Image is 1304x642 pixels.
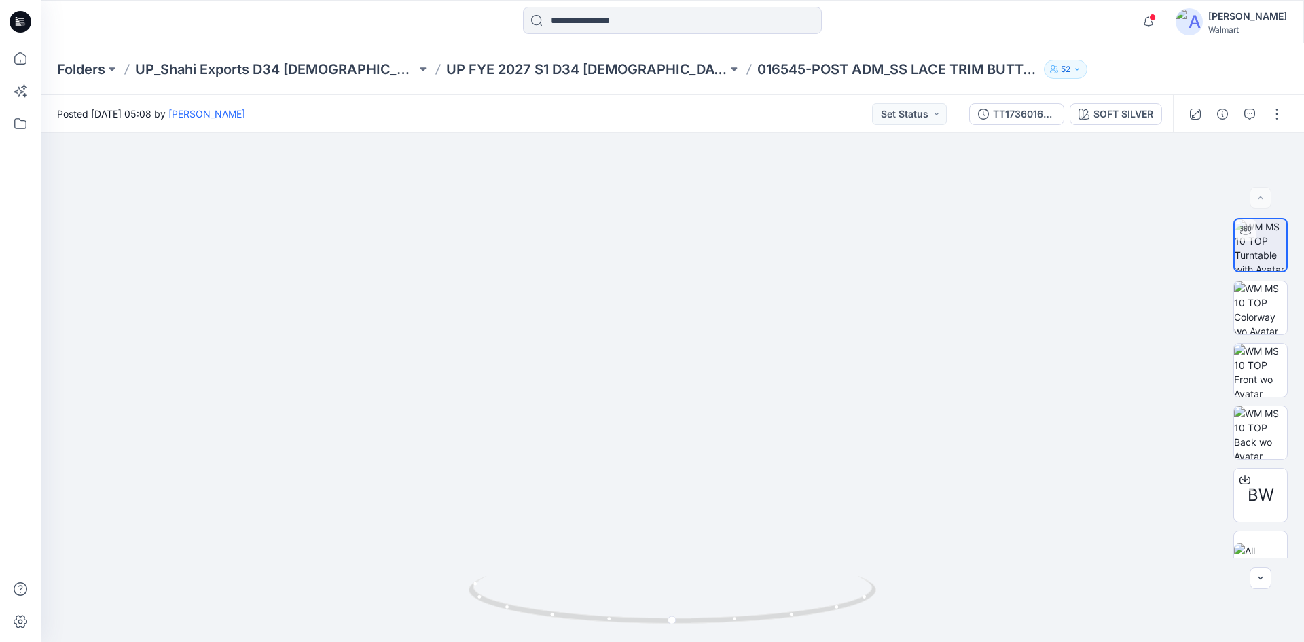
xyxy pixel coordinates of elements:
a: UP FYE 2027 S1 D34 [DEMOGRAPHIC_DATA] Woven Tops [446,60,727,79]
span: Posted [DATE] 05:08 by [57,107,245,121]
p: 016545-POST ADM_SS LACE TRIM BUTTON DOWN TOP [757,60,1038,79]
button: SOFT SILVER [1070,103,1162,125]
div: TT1736016545 [[DATE]] SZ-M [993,107,1055,122]
img: avatar [1176,8,1203,35]
div: SOFT SILVER [1093,107,1153,122]
img: WM MS 10 TOP Front wo Avatar [1234,344,1287,397]
a: UP_Shahi Exports D34 [DEMOGRAPHIC_DATA] Tops [135,60,416,79]
div: [PERSON_NAME] [1208,8,1287,24]
a: Folders [57,60,105,79]
img: All colorways [1234,543,1287,572]
button: 52 [1044,60,1087,79]
img: WM MS 10 TOP Turntable with Avatar [1235,219,1286,271]
a: [PERSON_NAME] [168,108,245,120]
button: Details [1212,103,1233,125]
p: 52 [1061,62,1070,77]
img: WM MS 10 TOP Back wo Avatar [1234,406,1287,459]
img: WM MS 10 TOP Colorway wo Avatar [1234,281,1287,334]
span: BW [1248,483,1274,507]
button: TT1736016545 [[DATE]] SZ-M [969,103,1064,125]
div: Walmart [1208,24,1287,35]
img: eyJhbGciOiJIUzI1NiIsImtpZCI6IjAiLCJzbHQiOiJzZXMiLCJ0eXAiOiJKV1QifQ.eyJkYXRhIjp7InR5cGUiOiJzdG9yYW... [204,6,1140,642]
